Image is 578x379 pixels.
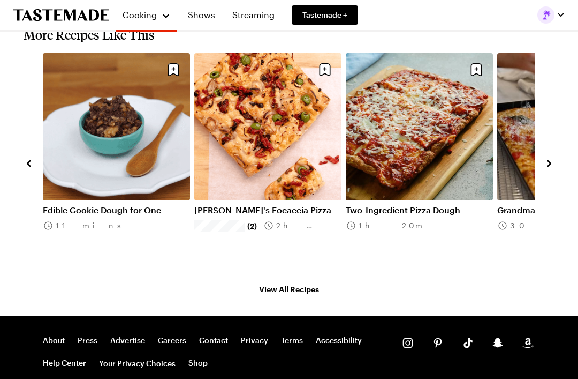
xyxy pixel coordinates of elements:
a: Shop [188,358,208,369]
button: navigate to previous item [24,157,34,169]
button: Save recipe [163,60,184,80]
a: About [43,336,65,345]
a: Advertise [110,336,145,345]
button: Your Privacy Choices [99,358,176,369]
a: Edible Cookie Dough for One [43,205,190,215]
button: Cooking [122,4,171,26]
a: Tastemade + [292,5,358,25]
a: Accessibility [316,336,362,345]
span: Cooking [123,10,157,20]
a: Help Center [43,358,86,369]
img: Profile picture [537,6,554,24]
h2: More Recipes Like This [24,27,554,42]
button: Profile picture [537,6,565,24]
a: Terms [281,336,303,345]
a: Two-Ingredient Pizza Dough [346,205,493,215]
span: Tastemade + [302,10,347,20]
a: View All Recipes [24,283,554,295]
nav: Footer [43,336,381,369]
button: Save recipe [315,60,335,80]
a: Careers [158,336,186,345]
a: [PERSON_NAME]'s Focaccia Pizza [194,205,341,215]
a: To Tastemade Home Page [13,9,109,21]
a: Privacy [241,336,268,345]
a: Press [78,336,97,345]
a: Contact [199,336,228,345]
button: navigate to next item [544,157,554,169]
button: Save recipe [466,60,486,80]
